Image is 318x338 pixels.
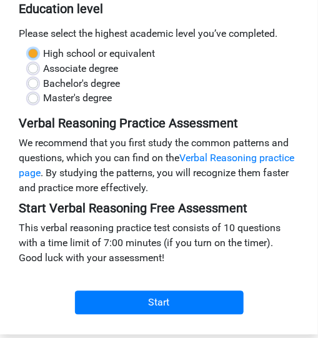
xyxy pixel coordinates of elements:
div: We recommend that you first study the common patterns and questions, which you can find on the . ... [9,136,309,201]
input: Start [75,291,244,315]
h5: Verbal Reasoning Practice Assessment [19,116,299,131]
label: Bachelor's degree [43,76,120,91]
h5: Start Verbal Reasoning Free Assessment [19,201,299,216]
label: Master's degree [43,91,112,106]
div: This verbal reasoning practice test consists of 10 questions with a time limit of 7:00 minutes (i... [9,221,309,271]
label: Associate degree [43,61,118,76]
div: Please select the highest academic level you’ve completed. [9,26,309,46]
label: High school or equivalent [43,46,155,61]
